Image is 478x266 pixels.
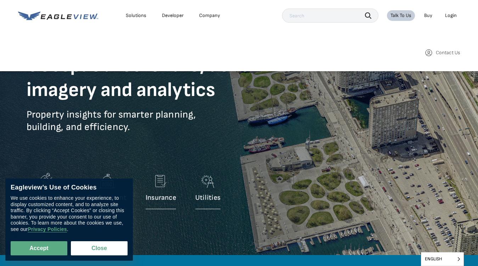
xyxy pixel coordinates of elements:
div: Company [199,12,220,19]
p: Utilities [195,193,220,202]
a: Privacy Policies [28,226,67,232]
button: Accept [11,241,67,255]
a: Utilities [195,170,220,213]
div: Talk To Us [390,12,411,19]
a: Buy [424,12,432,19]
div: We use cookies to enhance your experience, to display customized content, and to analyze site tra... [11,195,128,232]
h1: Geospatial software, aerial imagery and analytics [27,53,282,103]
a: Construction [27,170,68,213]
span: Contact Us [436,50,460,56]
a: Insurance [146,170,176,213]
aside: Language selected: English [421,252,464,266]
a: Contact Us [424,48,460,57]
div: Login [445,12,457,19]
a: Developer [162,12,184,19]
div: Eagleview’s Use of Cookies [11,184,128,192]
p: Property insights for smarter planning, building, and efficiency. [27,108,282,144]
span: English [421,253,463,266]
div: Solutions [126,12,146,19]
p: Insurance [146,193,176,202]
a: Government [87,170,126,213]
input: Search [282,9,378,23]
button: Close [71,241,128,255]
